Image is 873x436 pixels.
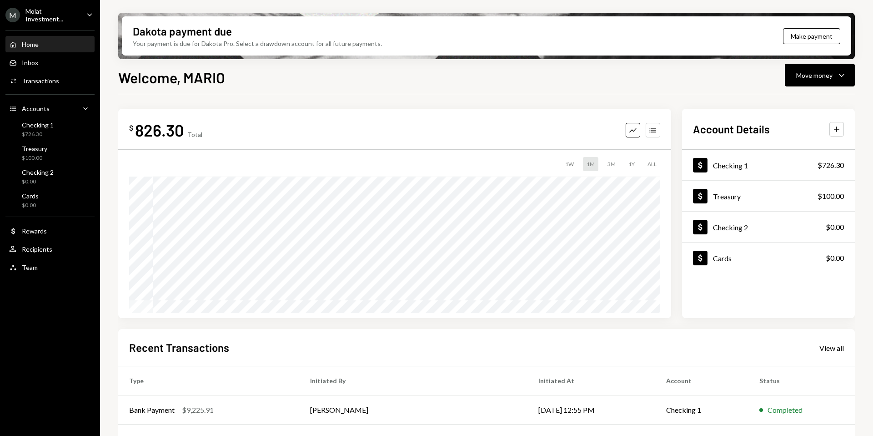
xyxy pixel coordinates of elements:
[22,192,39,200] div: Cards
[22,154,47,162] div: $100.00
[5,259,95,275] a: Team
[682,150,855,180] a: Checking 1$726.30
[5,8,20,22] div: M
[604,157,619,171] div: 3M
[22,121,54,129] div: Checking 1
[22,202,39,209] div: $0.00
[796,71,833,80] div: Move money
[25,7,79,23] div: Molat Investment...
[5,223,95,239] a: Rewards
[299,366,527,395] th: Initiated By
[768,405,803,416] div: Completed
[133,24,232,39] div: Dakota payment due
[583,157,598,171] div: 1M
[118,366,299,395] th: Type
[22,77,59,85] div: Transactions
[299,395,527,425] td: [PERSON_NAME]
[5,54,95,71] a: Inbox
[527,395,655,425] td: [DATE] 12:55 PM
[129,405,175,416] div: Bank Payment
[129,123,133,132] div: $
[644,157,660,171] div: ALL
[682,243,855,273] a: Cards$0.00
[5,166,95,188] a: Checking 2$0.00
[22,264,38,271] div: Team
[118,68,225,86] h1: Welcome, MARIO
[22,227,47,235] div: Rewards
[5,142,95,164] a: Treasury$100.00
[527,366,655,395] th: Initiated At
[655,366,748,395] th: Account
[5,36,95,52] a: Home
[5,189,95,211] a: Cards$0.00
[713,254,732,263] div: Cards
[819,343,844,353] a: View all
[682,181,855,211] a: Treasury$100.00
[562,157,577,171] div: 1W
[5,72,95,89] a: Transactions
[133,39,382,48] div: Your payment is due for Dakota Pro. Select a drawdown account for all future payments.
[818,160,844,171] div: $726.30
[826,253,844,264] div: $0.00
[22,178,54,186] div: $0.00
[819,344,844,353] div: View all
[785,64,855,86] button: Move money
[22,145,47,152] div: Treasury
[783,28,840,44] button: Make payment
[5,118,95,140] a: Checking 1$726.30
[182,405,214,416] div: $9,225.91
[625,157,638,171] div: 1Y
[22,59,38,66] div: Inbox
[5,241,95,257] a: Recipients
[818,191,844,202] div: $100.00
[22,168,54,176] div: Checking 2
[135,120,184,140] div: 826.30
[187,131,202,138] div: Total
[22,41,39,48] div: Home
[22,245,52,253] div: Recipients
[713,161,748,170] div: Checking 1
[682,212,855,242] a: Checking 2$0.00
[713,192,741,201] div: Treasury
[693,122,770,137] h2: Account Details
[826,222,844,233] div: $0.00
[655,395,748,425] td: Checking 1
[22,131,54,138] div: $726.30
[748,366,855,395] th: Status
[713,223,748,232] div: Checking 2
[129,340,229,355] h2: Recent Transactions
[5,100,95,117] a: Accounts
[22,105,50,112] div: Accounts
